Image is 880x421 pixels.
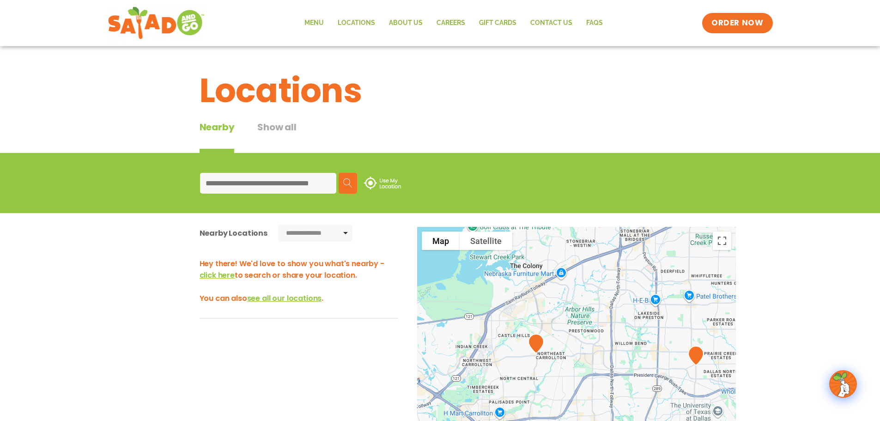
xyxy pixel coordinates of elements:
a: FAQs [579,12,610,34]
img: search.svg [343,178,352,188]
img: use-location.svg [364,177,401,189]
div: Tabbed content [200,120,320,153]
span: ORDER NOW [711,18,763,29]
nav: Menu [297,12,610,34]
button: Show all [257,120,296,153]
h1: Locations [200,66,681,116]
img: wpChatIcon [830,371,856,397]
div: Nearby Locations [200,227,267,239]
a: ORDER NOW [702,13,772,33]
a: Menu [297,12,331,34]
span: see all our locations [247,293,322,304]
a: GIFT CARDS [472,12,523,34]
span: click here [200,270,235,281]
button: Show street map [422,232,460,250]
a: About Us [382,12,430,34]
button: Toggle fullscreen view [713,232,731,250]
img: new-SAG-logo-768×292 [108,5,205,42]
div: Nearby [200,120,235,153]
button: Show satellite imagery [460,232,512,250]
a: Careers [430,12,472,34]
h3: Hey there! We'd love to show you what's nearby - to search or share your location. You can also . [200,258,398,304]
a: Locations [331,12,382,34]
a: Contact Us [523,12,579,34]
